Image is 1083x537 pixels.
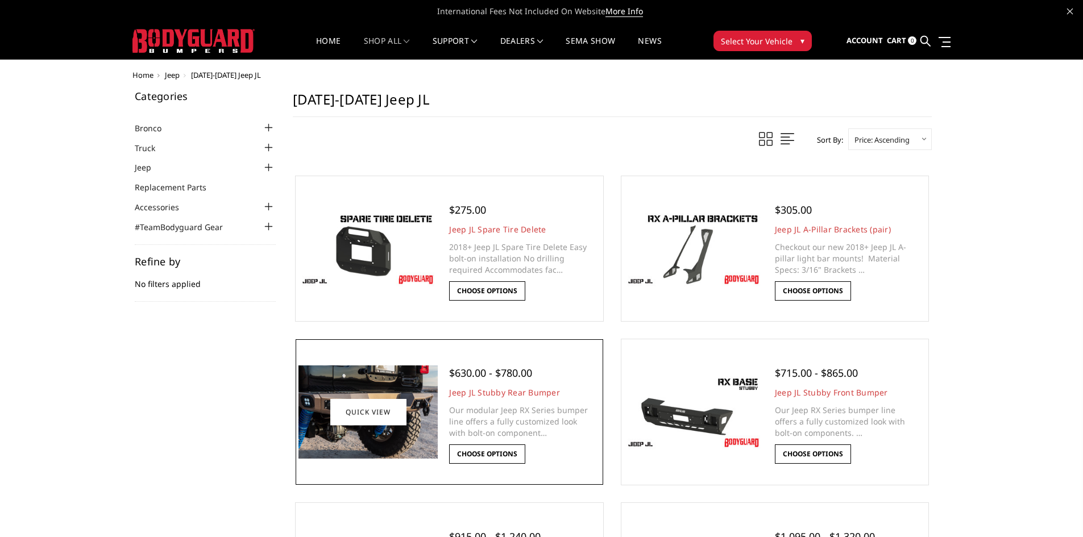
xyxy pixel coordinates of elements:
[775,203,812,217] span: $305.00
[165,70,180,80] a: Jeep
[775,242,914,276] p: Checkout our new 2018+ Jeep JL A-pillar light bar mounts! Material Specs: 3/16" Brackets …
[775,405,914,439] p: Our Jeep RX Series bumper line offers a fully customized look with bolt-on components. …
[566,37,615,59] a: SEMA Show
[624,342,764,481] a: Jeep JL Stubby Front Bumper
[298,342,438,481] a: Jeep JL Stubby Rear Bumper Jeep JL Stubby Rear Bumper
[887,26,916,56] a: Cart 0
[449,444,525,464] a: Choose Options
[775,387,888,398] a: Jeep JL Stubby Front Bumper
[135,256,276,302] div: No filters applied
[887,35,906,45] span: Cart
[135,122,176,134] a: Bronco
[500,37,543,59] a: Dealers
[449,203,486,217] span: $275.00
[775,224,891,235] a: Jeep JL A-Pillar Brackets (pair)
[800,35,804,47] span: ▾
[811,131,843,148] label: Sort By:
[605,6,643,17] a: More Info
[449,281,525,301] a: Choose Options
[775,444,851,464] a: Choose Options
[298,179,438,318] a: Jeep JL Spare Tire Delete Jeep JL Spare Tire Delete
[713,31,812,51] button: Select Your Vehicle
[775,366,858,380] span: $715.00 - $865.00
[449,366,532,380] span: $630.00 - $780.00
[624,373,764,451] img: Jeep JL Stubby Front Bumper
[847,35,883,45] span: Account
[449,405,588,439] p: Our modular Jeep RX Series bumper line offers a fully customized look with bolt-on component…
[908,36,916,45] span: 0
[847,26,883,56] a: Account
[775,281,851,301] a: Choose Options
[449,387,560,398] a: Jeep JL Stubby Rear Bumper
[135,221,237,233] a: #TeamBodyguard Gear
[135,161,165,173] a: Jeep
[135,181,221,193] a: Replacement Parts
[624,179,764,318] a: Jeep JL A-Pillar Brackets (pair) Jeep JL A-Pillar Brackets (pair)
[135,91,276,101] h5: Categories
[135,201,193,213] a: Accessories
[298,365,438,458] img: Jeep JL Stubby Rear Bumper
[449,224,546,235] a: Jeep JL Spare Tire Delete
[135,142,169,154] a: Truck
[364,37,410,59] a: shop all
[433,37,478,59] a: Support
[721,35,792,47] span: Select Your Vehicle
[132,29,255,53] img: BODYGUARD BUMPERS
[135,256,276,267] h5: Refine by
[293,91,932,117] h1: [DATE]-[DATE] Jeep JL
[330,398,406,425] a: Quick view
[191,70,261,80] span: [DATE]-[DATE] Jeep JL
[449,242,588,276] p: 2018+ Jeep JL Spare Tire Delete Easy bolt-on installation No drilling required Accommodates fac…
[132,70,153,80] a: Home
[316,37,341,59] a: Home
[638,37,661,59] a: News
